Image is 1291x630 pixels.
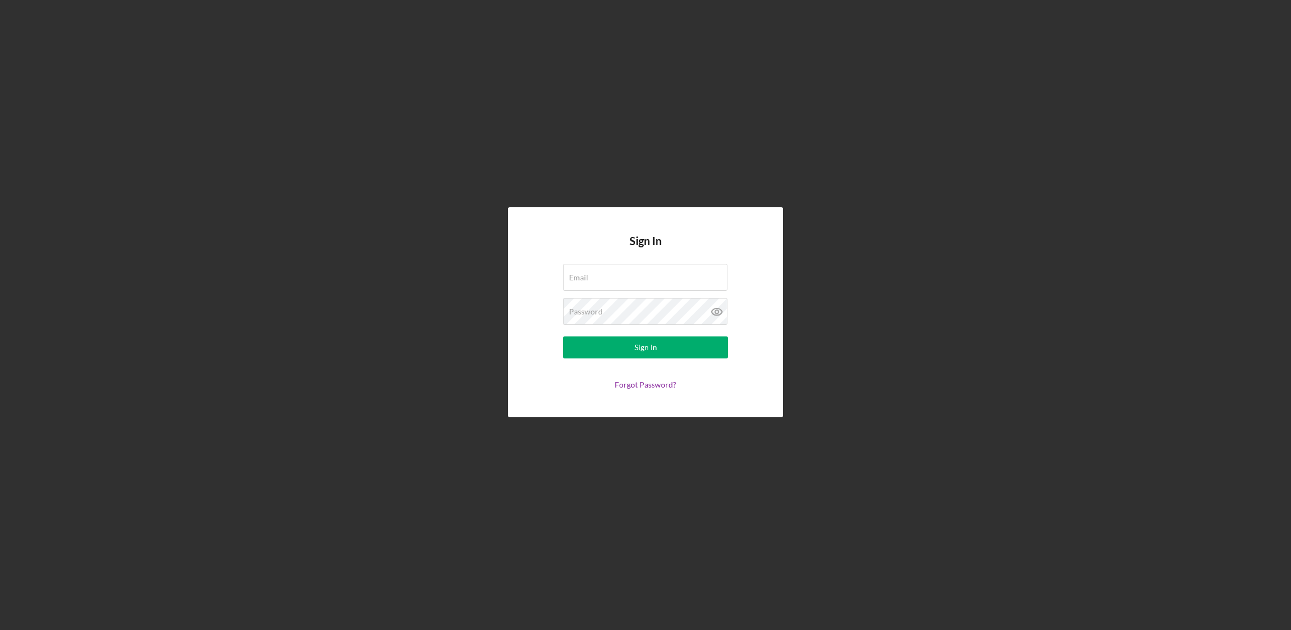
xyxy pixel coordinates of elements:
[630,235,661,264] h4: Sign In
[615,380,676,389] a: Forgot Password?
[569,273,588,282] label: Email
[563,336,728,358] button: Sign In
[635,336,657,358] div: Sign In
[569,307,603,316] label: Password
